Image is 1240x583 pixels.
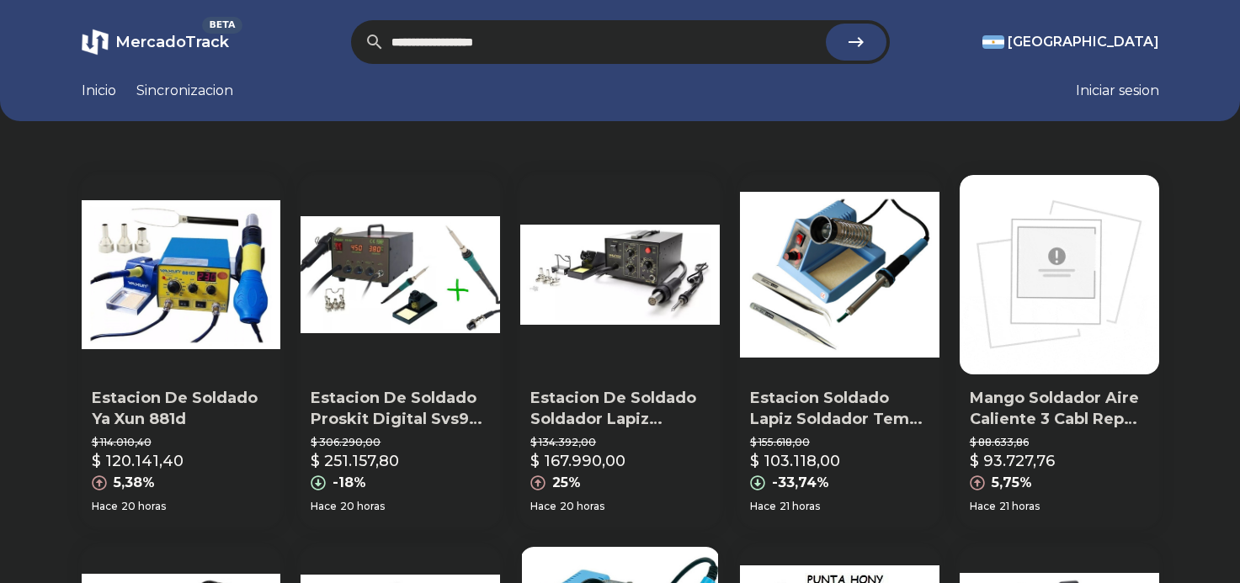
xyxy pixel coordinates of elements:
[92,449,184,473] p: $ 120.141,40
[311,500,337,513] span: Hace
[750,449,840,473] p: $ 103.118,00
[92,388,271,430] p: Estacion De Soldado Ya Xun 881d
[970,436,1149,449] p: $ 88.633,86
[960,175,1159,527] a: Mango Soldador Aire Caliente 3 Cabl Rep Estacion Soldado 908Mango Soldador Aire Caliente 3 Cabl R...
[82,81,116,101] a: Inicio
[82,29,229,56] a: MercadoTrackBETA
[301,175,500,527] a: Estacion De Soldado Proskit Digital Svs989 Soldador Calor + Lapiz De Repuesto 9ss-900n-si Estacio...
[1008,32,1159,52] span: [GEOGRAPHIC_DATA]
[311,388,490,430] p: Estacion De Soldado Proskit Digital Svs989 Soldador Calor + Lapiz De Repuesto 9ss-900n-si
[772,473,829,493] p: -33,74%
[750,388,929,430] p: Estacion Soldado Lapiz Soldador Temp Variable + Bruselas
[82,29,109,56] img: MercadoTrack
[202,17,242,34] span: BETA
[740,175,939,374] img: Estacion Soldado Lapiz Soldador Temp Variable + Bruselas
[970,500,996,513] span: Hace
[82,175,281,527] a: Estacion De Soldado Ya Xun 881dEstacion De Soldado Ya Xun 881d$ 114.010,40$ 120.141,405,38%Hace20...
[311,449,399,473] p: $ 251.157,80
[311,436,490,449] p: $ 306.290,00
[520,175,720,527] a: Estacion De Soldado Soldador Lapiz Cautin Aire Caliente SmdEstacion De Soldado Soldador Lapiz [PE...
[121,500,166,513] span: 20 horas
[960,175,1159,374] img: Mango Soldador Aire Caliente 3 Cabl Rep Estacion Soldado 908
[301,175,500,374] img: Estacion De Soldado Proskit Digital Svs989 Soldador Calor + Lapiz De Repuesto 9ss-900n-si
[92,436,271,449] p: $ 114.010,40
[530,449,625,473] p: $ 167.990,00
[780,500,820,513] span: 21 horas
[750,500,776,513] span: Hace
[92,500,118,513] span: Hace
[115,33,229,51] span: MercadoTrack
[982,35,1004,49] img: Argentina
[1076,81,1159,101] button: Iniciar sesion
[82,175,281,374] img: Estacion De Soldado Ya Xun 881d
[530,388,710,430] p: Estacion De Soldado Soldador Lapiz [PERSON_NAME] Aire Caliente Smd
[520,175,720,374] img: Estacion De Soldado Soldador Lapiz Cautin Aire Caliente Smd
[530,436,710,449] p: $ 134.392,00
[530,500,556,513] span: Hace
[340,500,385,513] span: 20 horas
[552,473,581,493] p: 25%
[136,81,233,101] a: Sincronizacion
[970,449,1055,473] p: $ 93.727,76
[740,175,939,527] a: Estacion Soldado Lapiz Soldador Temp Variable + BruselasEstacion Soldado Lapiz Soldador Temp Vari...
[114,473,155,493] p: 5,38%
[999,500,1040,513] span: 21 horas
[560,500,604,513] span: 20 horas
[970,388,1149,430] p: Mango Soldador Aire Caliente 3 Cabl Rep Estacion Soldado 908
[992,473,1032,493] p: 5,75%
[333,473,366,493] p: -18%
[982,32,1159,52] button: [GEOGRAPHIC_DATA]
[750,436,929,449] p: $ 155.618,00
